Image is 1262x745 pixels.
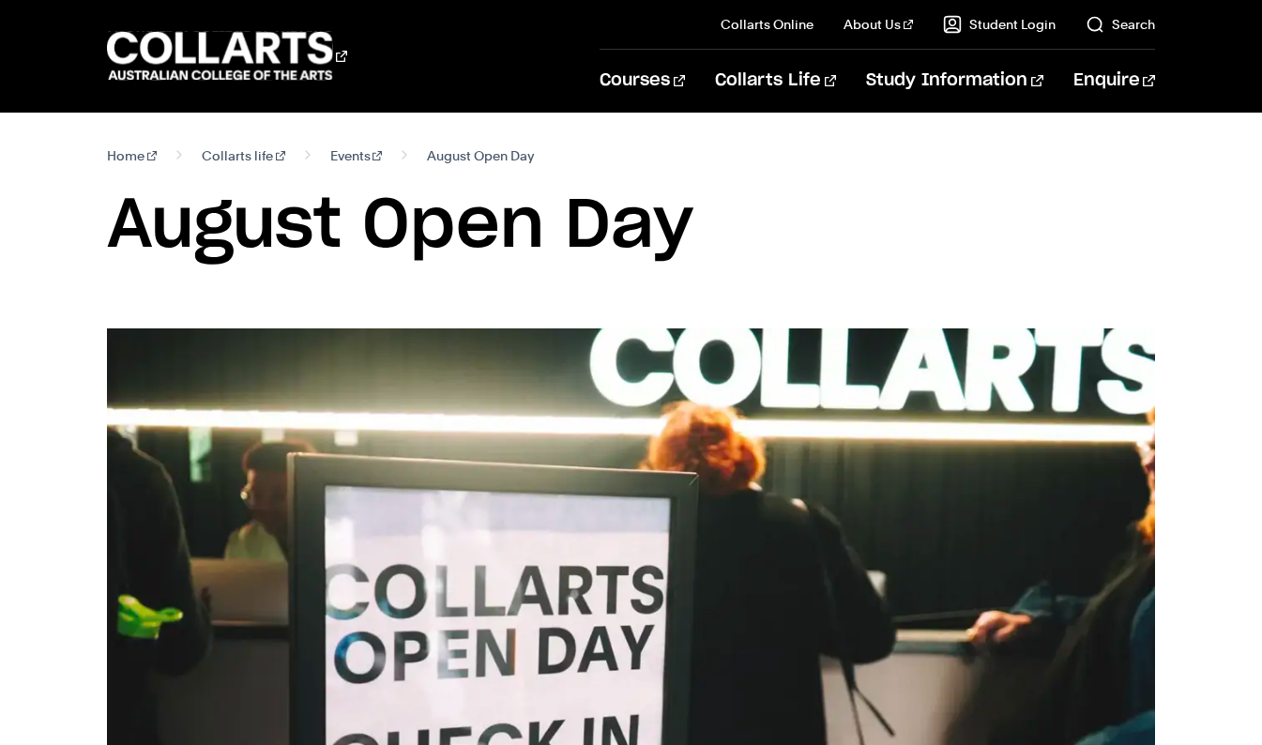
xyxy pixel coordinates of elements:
div: Go to homepage [107,29,347,83]
a: Courses [600,50,685,112]
a: Collarts Online [721,15,813,34]
a: Collarts life [202,143,285,169]
h1: August Open Day [107,184,1154,268]
a: Study Information [866,50,1042,112]
a: Collarts Life [715,50,836,112]
a: Enquire [1073,50,1155,112]
span: August Open Day [427,143,534,169]
a: Home [107,143,157,169]
a: Events [330,143,383,169]
a: Student Login [943,15,1056,34]
a: Search [1086,15,1155,34]
a: About Us [844,15,913,34]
